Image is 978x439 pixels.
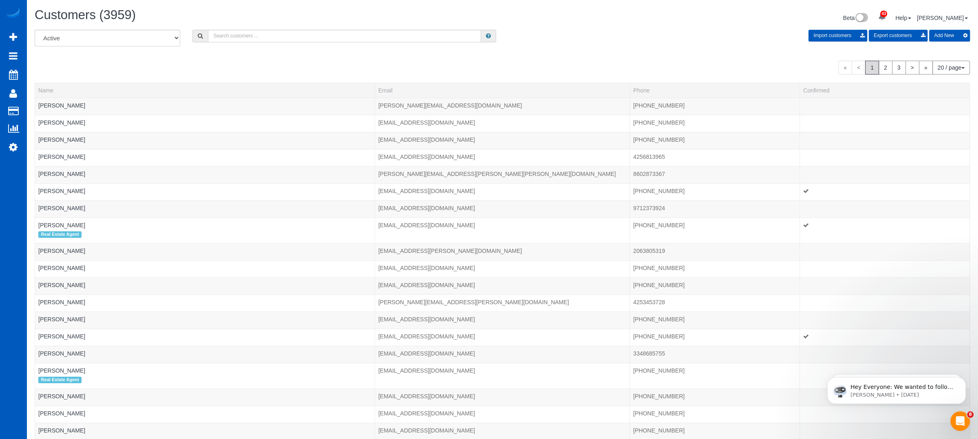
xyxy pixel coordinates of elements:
[38,127,371,129] div: Tags
[38,212,371,214] div: Tags
[38,410,85,417] a: [PERSON_NAME]
[38,350,85,357] a: [PERSON_NAME]
[38,265,85,271] a: [PERSON_NAME]
[35,217,375,243] td: Name
[800,406,970,423] td: Confirmed
[38,171,85,177] a: [PERSON_NAME]
[38,229,371,240] div: Tags
[630,217,800,243] td: Phone
[208,30,481,42] input: Search customers ...
[35,166,375,183] td: Name
[35,363,375,389] td: Name
[35,83,375,98] th: Name
[375,217,629,243] td: Email
[38,340,371,342] div: Tags
[630,98,800,115] td: Phone
[630,363,800,389] td: Phone
[5,8,21,20] img: Automaid Logo
[869,30,927,42] button: Export customers
[38,136,85,143] a: [PERSON_NAME]
[38,435,371,437] div: Tags
[38,144,371,146] div: Tags
[800,115,970,132] td: Confirmed
[375,363,629,389] td: Email
[865,61,879,75] span: 1
[800,277,970,294] td: Confirmed
[630,312,800,329] td: Phone
[38,231,82,238] span: Real Estate Agent
[35,183,375,200] td: Name
[800,166,970,183] td: Confirmed
[800,389,970,406] td: Confirmed
[35,24,139,111] span: Hey Everyone: We wanted to follow up and let you know we have been closely monitoring the account...
[375,312,629,329] td: Email
[38,282,85,288] a: [PERSON_NAME]
[38,417,371,419] div: Tags
[375,132,629,149] td: Email
[35,200,375,217] td: Name
[892,61,906,75] a: 3
[808,30,867,42] button: Import customers
[375,406,629,423] td: Email
[375,260,629,277] td: Email
[38,377,82,383] span: Real Estate Agent
[800,132,970,149] td: Confirmed
[375,183,629,200] td: Email
[800,260,970,277] td: Confirmed
[932,61,970,75] button: 20 / page
[879,61,892,75] a: 2
[38,222,85,228] a: [PERSON_NAME]
[800,217,970,243] td: Confirmed
[38,110,371,112] div: Tags
[630,294,800,312] td: Phone
[375,166,629,183] td: Email
[630,83,800,98] th: Phone
[630,166,800,183] td: Phone
[375,346,629,363] td: Email
[800,183,970,200] td: Confirmed
[800,83,970,98] th: Confirmed
[35,406,375,423] td: Name
[800,200,970,217] td: Confirmed
[880,11,887,17] span: 43
[630,346,800,363] td: Phone
[815,360,978,417] iframe: Intercom notifications message
[38,367,85,374] a: [PERSON_NAME]
[874,8,890,26] a: 43
[375,277,629,294] td: Email
[919,61,933,75] a: »
[630,200,800,217] td: Phone
[38,102,85,109] a: [PERSON_NAME]
[800,149,970,166] td: Confirmed
[38,375,371,385] div: Tags
[38,255,371,257] div: Tags
[800,98,970,115] td: Confirmed
[35,243,375,260] td: Name
[38,299,85,305] a: [PERSON_NAME]
[35,31,141,39] p: Message from Ellie, sent 3d ago
[800,363,970,389] td: Confirmed
[38,306,371,308] div: Tags
[630,183,800,200] td: Phone
[630,389,800,406] td: Phone
[800,312,970,329] td: Confirmed
[950,411,970,431] iframe: Intercom live chat
[800,243,970,260] td: Confirmed
[38,205,85,211] a: [PERSON_NAME]
[800,294,970,312] td: Confirmed
[375,389,629,406] td: Email
[905,61,919,75] a: >
[375,115,629,132] td: Email
[35,346,375,363] td: Name
[35,312,375,329] td: Name
[35,260,375,277] td: Name
[375,149,629,166] td: Email
[35,329,375,346] td: Name
[838,61,970,75] nav: Pagination navigation
[35,389,375,406] td: Name
[852,61,865,75] span: <
[35,277,375,294] td: Name
[375,98,629,115] td: Email
[35,98,375,115] td: Name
